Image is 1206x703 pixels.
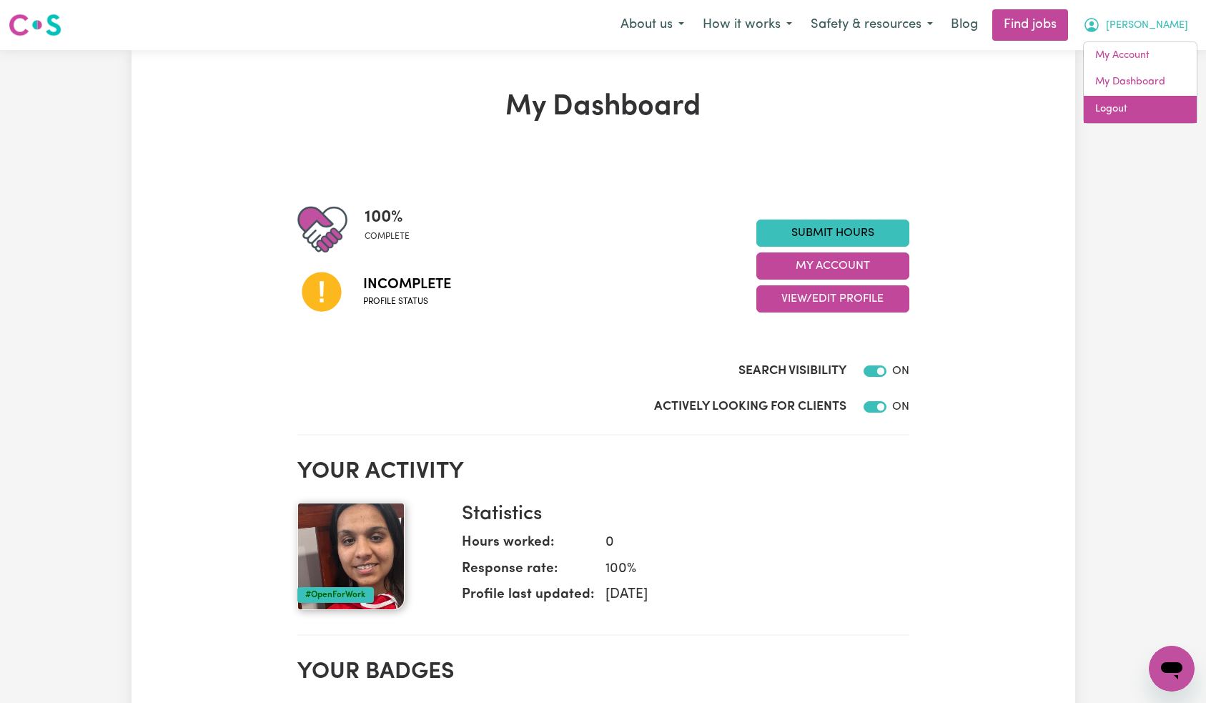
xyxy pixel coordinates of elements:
span: complete [365,230,410,243]
span: ON [892,365,909,377]
span: Profile status [363,295,451,308]
h1: My Dashboard [297,90,909,124]
label: Search Visibility [738,362,846,380]
dt: Profile last updated: [462,585,594,611]
h3: Statistics [462,503,898,527]
button: My Account [756,252,909,280]
button: View/Edit Profile [756,285,909,313]
button: About us [611,10,693,40]
div: #OpenForWork [297,587,374,603]
h2: Your badges [297,659,909,686]
button: Safety & resources [801,10,942,40]
button: My Account [1074,10,1197,40]
a: Logout [1084,96,1197,123]
iframe: Button to launch messaging window [1149,646,1195,692]
dt: Hours worked: [462,533,594,559]
a: Find jobs [992,9,1068,41]
dd: 0 [594,533,898,554]
span: [PERSON_NAME] [1106,18,1188,34]
label: Actively Looking for Clients [654,398,846,416]
a: My Dashboard [1084,69,1197,96]
div: Profile completeness: 100% [365,205,421,255]
img: Your profile picture [297,503,405,610]
dt: Response rate: [462,559,594,586]
a: My Account [1084,42,1197,69]
dd: 100 % [594,559,898,580]
span: ON [892,401,909,413]
div: My Account [1083,41,1197,124]
h2: Your activity [297,458,909,486]
a: Blog [942,9,987,41]
a: Careseekers logo [9,9,61,41]
img: Careseekers logo [9,12,61,38]
dd: [DATE] [594,585,898,606]
a: Submit Hours [756,220,909,247]
button: How it works [693,10,801,40]
span: 100 % [365,205,410,230]
span: Incomplete [363,274,451,295]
